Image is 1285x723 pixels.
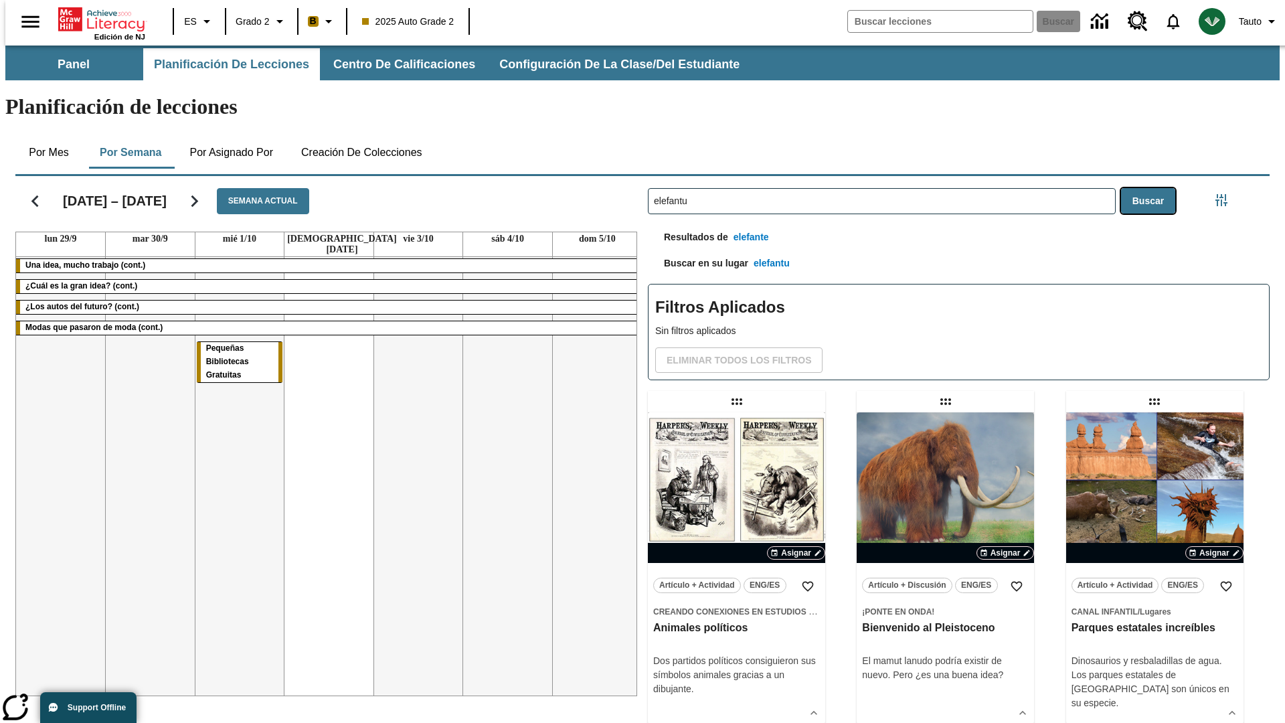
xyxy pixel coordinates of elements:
a: Notificaciones [1156,4,1191,39]
button: Asignar Elegir fechas [1185,546,1244,560]
p: Sin filtros aplicados [655,324,1262,338]
button: Ver más [804,703,824,723]
div: Portada [58,5,145,41]
h2: Filtros Aplicados [655,291,1262,324]
button: Lenguaje: ES, Selecciona un idioma [178,9,221,33]
div: Dinosaurios y resbaladillas de agua. Los parques estatales de [GEOGRAPHIC_DATA] son únicos en su ... [1072,654,1238,710]
div: Lección arrastrable: Parques estatales increíbles [1144,391,1165,412]
p: Resultados de [648,230,728,251]
img: avatar image [1199,8,1225,35]
button: Panel [7,48,141,80]
a: 5 de octubre de 2025 [576,232,618,246]
button: Regresar [18,184,52,218]
button: Ver más [1013,703,1033,723]
button: Grado: Grado 2, Elige un grado [230,9,293,33]
input: Buscar campo [848,11,1033,32]
span: ENG/ES [961,578,991,592]
span: Asignar [781,547,811,559]
span: Pequeñas Bibliotecas Gratuitas [206,343,249,380]
button: Support Offline [40,692,137,723]
span: ES [184,15,197,29]
button: Artículo + Discusión [862,578,952,593]
span: Asignar [991,547,1021,559]
span: ¿Cuál es la gran idea? (cont.) [25,281,137,291]
span: B [310,13,317,29]
span: 2025 Auto Grade 2 [362,15,454,29]
button: Añadir a mis Favoritas [796,574,820,598]
button: Asignar Elegir fechas [976,546,1035,560]
button: Añadir a mis Favoritas [1005,574,1029,598]
div: Subbarra de navegación [5,46,1280,80]
div: Pequeñas Bibliotecas Gratuitas [197,342,283,382]
button: Artículo + Actividad [1072,578,1159,593]
button: Configuración de la clase/del estudiante [489,48,750,80]
input: Buscar lecciones [649,189,1115,214]
h3: Animales políticos [653,621,820,635]
span: Creando conexiones en Estudios Sociales [653,607,849,617]
div: Modas que pasaron de moda (cont.) [16,321,642,335]
span: / [1138,607,1140,617]
button: Escoja un nuevo avatar [1191,4,1233,39]
a: Centro de recursos, Se abrirá en una pestaña nueva. [1120,3,1156,39]
a: 3 de octubre de 2025 [400,232,436,246]
div: Lección arrastrable: Animales políticos [726,391,748,412]
button: Perfil/Configuración [1233,9,1285,33]
a: Portada [58,6,145,33]
span: Lugares [1140,607,1171,617]
span: Centro de calificaciones [333,57,475,72]
button: Buscar [1121,188,1175,214]
a: Centro de información [1083,3,1120,40]
button: Centro de calificaciones [323,48,486,80]
span: ENG/ES [1168,578,1198,592]
button: elefante [728,225,774,250]
button: elefantu [748,251,795,276]
button: ENG/ES [1161,578,1204,593]
span: Tema: Creando conexiones en Estudios Sociales/Historia de Estados Unidos I [653,605,820,619]
div: Una idea, mucho trabajo (cont.) [16,259,642,272]
h1: Planificación de lecciones [5,94,1280,119]
button: Semana actual [217,188,309,214]
button: Por mes [15,137,82,169]
button: Menú lateral de filtros [1208,187,1235,214]
span: Artículo + Discusión [868,578,946,592]
button: ENG/ES [955,578,998,593]
h3: Bienvenido al Pleistoceno [862,621,1029,635]
div: ¿Cuál es la gran idea? (cont.) [16,280,642,293]
span: Canal Infantil [1072,607,1138,617]
button: Seguir [177,184,211,218]
span: ¡Ponte en onda! [862,607,934,617]
span: Artículo + Actividad [1078,578,1153,592]
span: Tema: ¡Ponte en onda!/null [862,605,1029,619]
button: Por semana [89,137,172,169]
button: Creación de colecciones [290,137,433,169]
p: Buscar en su lugar [648,256,748,277]
span: Support Offline [68,703,126,712]
a: 4 de octubre de 2025 [489,232,527,246]
button: Asignar Elegir fechas [767,546,825,560]
span: Panel [58,57,90,72]
button: ENG/ES [744,578,786,593]
div: El mamut lanudo podría existir de nuevo. Pero ¿es una buena idea? [862,654,1029,682]
span: ¿Los autos del futuro? (cont.) [25,302,139,311]
a: 2 de octubre de 2025 [284,232,400,256]
span: Edición de NJ [94,33,145,41]
span: Artículo + Actividad [659,578,735,592]
span: Planificación de lecciones [154,57,309,72]
span: ENG/ES [750,578,780,592]
div: Dos partidos políticos consiguieron sus símbolos animales gracias a un dibujante. [653,654,820,696]
a: 1 de octubre de 2025 [220,232,259,246]
span: Configuración de la clase/del estudiante [499,57,740,72]
button: Por asignado por [179,137,284,169]
button: Boost El color de la clase es anaranjado claro. Cambiar el color de la clase. [303,9,342,33]
span: Asignar [1199,547,1229,559]
button: Abrir el menú lateral [11,2,50,42]
h3: Parques estatales increíbles [1072,621,1238,635]
h2: [DATE] – [DATE] [63,193,167,209]
button: Añadir a mis Favoritas [1214,574,1238,598]
span: Grado 2 [236,15,270,29]
button: Ver más [1222,703,1242,723]
a: 30 de septiembre de 2025 [130,232,171,246]
span: Tema: Canal Infantil/Lugares [1072,605,1238,619]
a: 29 de septiembre de 2025 [42,232,80,246]
span: Una idea, mucho trabajo (cont.) [25,260,145,270]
